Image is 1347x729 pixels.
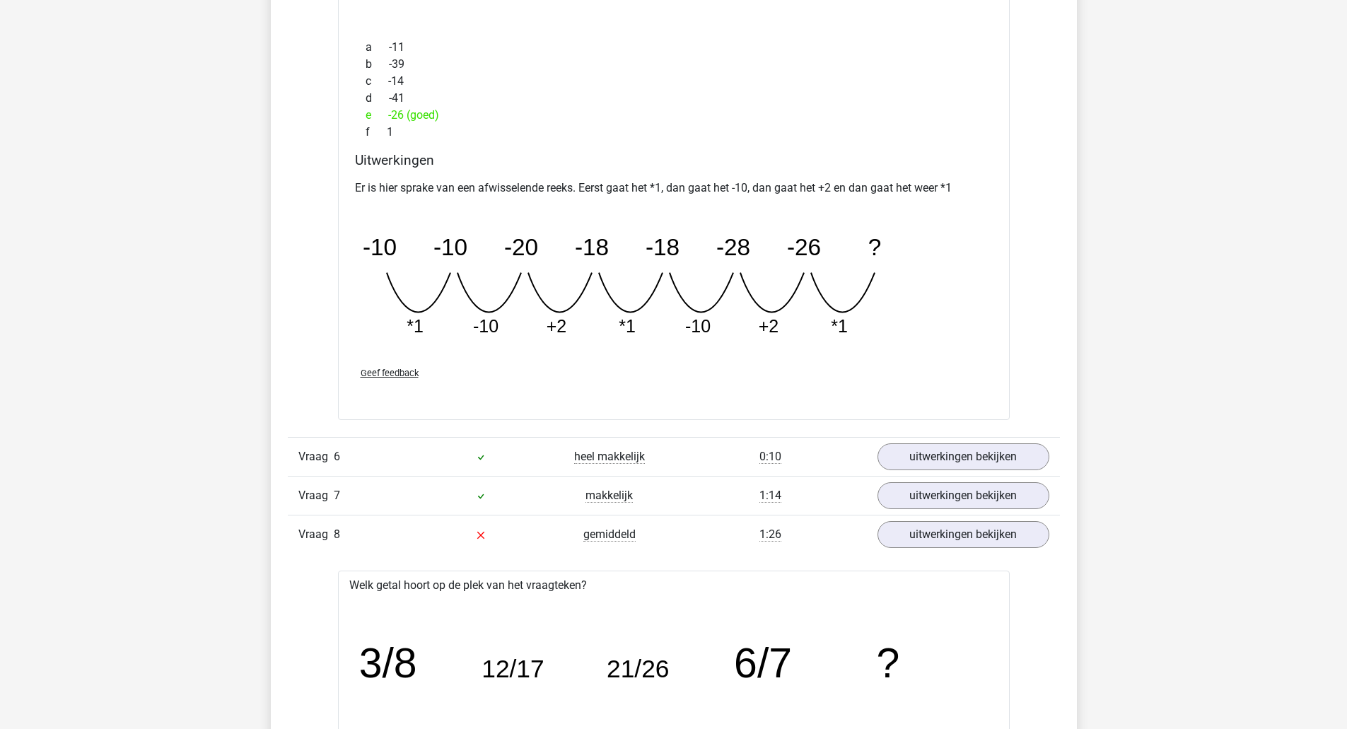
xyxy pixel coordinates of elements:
[472,316,498,336] tspan: -10
[355,56,993,73] div: -39
[607,655,670,683] tspan: 21/26
[366,90,389,107] span: d
[546,316,566,336] tspan: +2
[716,233,750,259] tspan: -28
[877,482,1049,509] a: uitwerkingen bekijken
[735,640,793,687] tspan: 6/7
[366,39,389,56] span: a
[298,487,334,504] span: Vraag
[358,640,416,687] tspan: 3/8
[503,233,537,259] tspan: -20
[355,39,993,56] div: -11
[433,233,467,259] tspan: -10
[355,180,993,197] p: Er is hier sprake van een afwisselende reeks. Eerst gaat het *1, dan gaat het -10, dan gaat het +...
[574,233,608,259] tspan: -18
[583,527,636,542] span: gemiddeld
[298,448,334,465] span: Vraag
[298,526,334,543] span: Vraag
[361,368,419,378] span: Geef feedback
[877,521,1049,548] a: uitwerkingen bekijken
[758,316,779,336] tspan: +2
[355,124,993,141] div: 1
[362,233,396,259] tspan: -10
[574,450,645,464] span: heel makkelijk
[366,73,388,90] span: c
[355,107,993,124] div: -26 (goed)
[334,450,340,463] span: 6
[482,655,544,683] tspan: 12/17
[334,527,340,541] span: 8
[877,640,901,687] tspan: ?
[786,233,820,259] tspan: -26
[355,152,993,168] h4: Uitwerkingen
[684,316,710,336] tspan: -10
[645,233,679,259] tspan: -18
[877,443,1049,470] a: uitwerkingen bekijken
[366,56,389,73] span: b
[868,233,881,259] tspan: ?
[759,489,781,503] span: 1:14
[355,73,993,90] div: -14
[759,450,781,464] span: 0:10
[585,489,633,503] span: makkelijk
[334,489,340,502] span: 7
[355,90,993,107] div: -41
[366,107,388,124] span: e
[759,527,781,542] span: 1:26
[366,124,387,141] span: f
